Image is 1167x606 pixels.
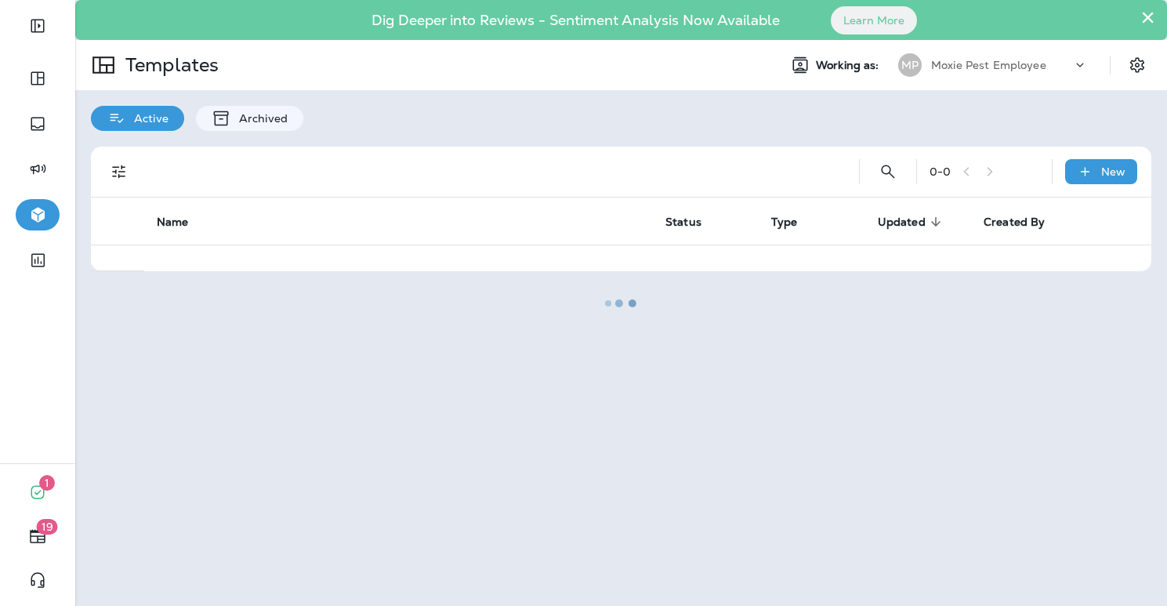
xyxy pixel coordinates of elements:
[16,521,60,552] button: 19
[1101,165,1125,178] p: New
[37,519,58,535] span: 19
[16,477,60,508] button: 1
[39,475,55,491] span: 1
[16,10,60,42] button: Expand Sidebar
